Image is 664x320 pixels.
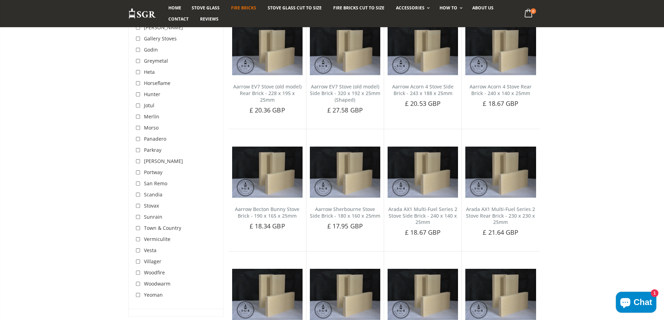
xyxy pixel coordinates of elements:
img: Baxi Burnall Open Fire 16" and 18" Top Rear Brick [232,269,303,320]
span: Hunter [144,91,160,97]
span: Morso [144,124,159,131]
inbox-online-store-chat: Shopify online store chat [614,292,658,314]
a: Arada AX1 Multi-Fuel Series 2 Stove Rear Brick - 230 x 230 x 25mm [466,206,535,226]
span: Parkray [144,147,161,153]
img: Aarrow Acorn 4 Stove Rear Brick [465,24,536,75]
img: Bronpi Monza 9KW Stove Rear Brick [465,269,536,320]
span: San Remo [144,180,167,187]
a: Fire Bricks Cut To Size [328,2,390,14]
span: Reviews [200,16,219,22]
span: Portway [144,169,162,175]
a: Aarrow Becton Bunny Stove Brick - 190 x 165 x 25mm [235,206,299,219]
span: Gallery Stoves [144,35,177,42]
span: Stove Glass Cut To Size [268,5,322,11]
img: Aarrow EV7 Side Brick (Old Model) (shaped) [310,24,380,75]
img: Bronpi Monza 9KW Stove Side Brick [388,269,458,320]
span: About us [472,5,494,11]
span: [PERSON_NAME] [144,158,183,164]
span: Panadero [144,135,166,142]
span: £ 18.67 GBP [405,228,441,236]
img: Arada AX1 Multi-Fuel Series 2 Stove Side Brick [388,147,458,197]
span: Jotul [144,102,154,109]
a: Reviews [195,14,224,25]
span: Horseflame [144,80,170,86]
span: Woodfire [144,269,165,276]
a: Home [163,2,186,14]
img: Baxi Burnall Open Fire 20" and 22" and 24" Top Rear Brick [310,269,380,320]
span: £ 18.67 GBP [483,99,518,108]
a: Fire Bricks [226,2,261,14]
span: £ 18.34 GBP [250,222,285,230]
span: Sunrain [144,213,162,220]
img: Aarrow Becton Bunny Stove Brick [232,147,303,197]
a: Aarrow EV7 Stove (old model) Rear Brick - 228 x 195 x 25mm [233,83,302,103]
a: Aarrow EV7 Stove (old model) Side Brick - 320 x 192 x 25mm (Shaped) [310,83,380,103]
span: Woodwarm [144,280,170,287]
span: £ 27.58 GBP [327,106,363,114]
span: Stovax [144,202,159,209]
span: Stove Glass [192,5,220,11]
span: £ 20.36 GBP [250,106,285,114]
a: Contact [163,14,194,25]
span: Town & Country [144,225,181,231]
span: Vesta [144,247,157,253]
span: How To [440,5,457,11]
a: How To [434,2,466,14]
img: Arada AX1 Multi-Fuel Series 2 Stove Rear Brick [465,147,536,197]
img: Aarrow Ecoburn 7 Side Brick [310,147,380,197]
a: Aarrow Acorn 4 Stove Side Brick - 243 x 188 x 25mm [392,83,453,96]
a: Aarrow Acorn 4 Stove Rear Brick - 240 x 140 x 25mm [470,83,532,96]
span: £ 21.64 GBP [483,228,518,236]
span: £ 20.53 GBP [405,99,441,108]
a: Aarrow Sherbourne Stove Side Brick - 180 x 160 x 25mm [310,206,380,219]
img: Aarrow Ecoburn 5 side fire brick [388,24,458,75]
a: Stove Glass Cut To Size [262,2,327,14]
span: Home [168,5,181,11]
span: Accessories [396,5,424,11]
span: 0 [531,8,536,14]
span: £ 17.95 GBP [327,222,363,230]
span: Heta [144,69,155,75]
span: Vermiculite [144,236,170,242]
span: Yeoman [144,291,163,298]
span: Scandia [144,191,162,198]
a: Accessories [391,2,433,14]
a: Arada AX1 Multi-Fuel Series 2 Stove Side Brick - 240 x 140 x 25mm [388,206,457,226]
span: [PERSON_NAME] [144,24,183,31]
span: Fire Bricks [231,5,256,11]
img: Stove Glass Replacement [128,8,156,19]
a: 0 [521,7,536,21]
span: Merlin [144,113,159,120]
span: Fire Bricks Cut To Size [333,5,384,11]
span: Godin [144,46,158,53]
a: Stove Glass [186,2,225,14]
span: Greymetal [144,57,168,64]
a: About us [467,2,499,14]
img: Aarrow EV7 Stove (old model) Rear Brick - 228 x 195 x 25mm [232,24,303,75]
span: Villager [144,258,161,265]
span: Contact [168,16,189,22]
